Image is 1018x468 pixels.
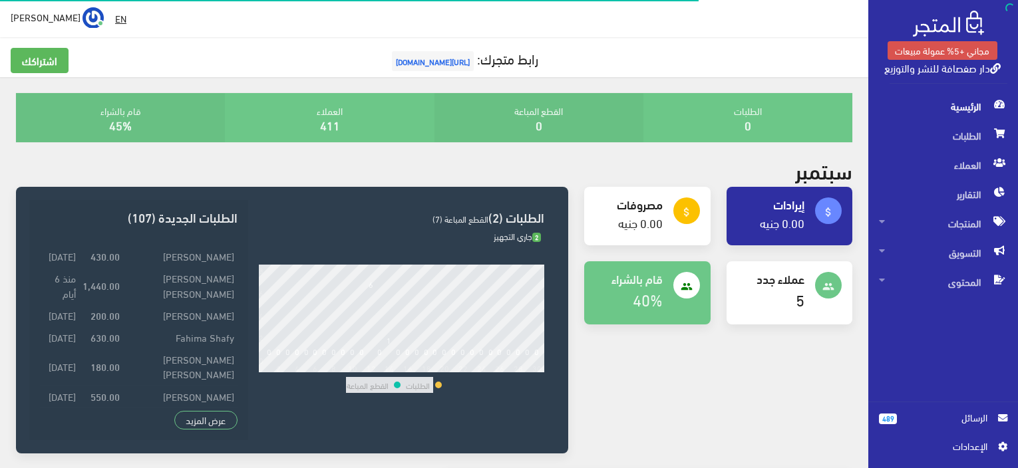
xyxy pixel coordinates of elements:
[40,407,79,429] td: [DATE]
[320,114,340,136] a: 411
[123,304,238,326] td: [PERSON_NAME]
[879,92,1007,121] span: الرئيسية
[123,245,238,267] td: [PERSON_NAME]
[595,197,662,211] h4: مصروفات
[367,363,376,372] div: 12
[16,93,225,142] div: قام بالشراء
[276,363,281,372] div: 2
[737,197,804,211] h4: إيرادات
[822,281,834,292] i: people
[40,304,79,326] td: [DATE]
[83,278,120,292] strong: 1,440.00
[868,121,1018,150] a: الطلبات
[331,363,336,372] div: 8
[536,114,542,136] a: 0
[40,211,238,223] h3: الطلبات الجديدة (107)
[11,7,104,28] a: ... [PERSON_NAME]
[40,245,79,267] td: [DATE]
[868,179,1018,209] a: التقارير
[440,363,449,372] div: 20
[90,411,120,425] strong: 250.00
[884,58,1001,77] a: دار صفصافة للنشر والتوزيع
[890,439,987,453] span: اﻹعدادات
[90,308,120,322] strong: 200.00
[123,267,238,304] td: [PERSON_NAME] [PERSON_NAME]
[532,233,541,243] span: 2
[346,377,389,393] td: القطع المباعة
[174,411,238,429] a: عرض المزيد
[123,348,238,385] td: [PERSON_NAME] [PERSON_NAME]
[115,10,126,27] u: EN
[11,9,81,25] span: [PERSON_NAME]
[385,363,394,372] div: 14
[760,211,804,233] a: 0.00 جنيه
[633,285,663,313] a: 40%
[313,363,317,372] div: 6
[389,46,538,70] a: رابط متجرك:[URL][DOMAIN_NAME]
[403,363,413,372] div: 16
[40,348,79,385] td: [DATE]
[879,267,1007,296] span: المحتوى
[618,211,663,233] a: 0.00 جنيه
[90,359,120,374] strong: 180.00
[348,363,357,372] div: 10
[879,150,1007,179] span: العملاء
[392,51,474,71] span: [URL][DOMAIN_NAME]
[643,93,852,142] div: الطلبات
[796,285,804,313] a: 5
[737,272,804,285] h4: عملاء جدد
[532,363,542,372] div: 30
[90,249,120,263] strong: 430.00
[868,267,1018,296] a: المحتوى
[913,11,984,37] img: .
[681,206,693,218] i: attach_money
[879,121,1007,150] span: الطلبات
[295,363,299,372] div: 4
[822,206,834,218] i: attach_money
[514,363,523,372] div: 28
[422,363,431,372] div: 18
[405,377,430,393] td: الطلبات
[595,272,662,285] h4: قام بالشراء
[123,326,238,348] td: Fahima Shafy
[432,211,488,227] span: القطع المباعة (7)
[109,114,132,136] a: 45%
[458,363,468,372] div: 22
[879,209,1007,238] span: المنتجات
[477,363,486,372] div: 24
[123,407,238,429] td: Sumayyah
[879,413,897,424] span: 489
[259,211,544,223] h3: الطلبات (2)
[225,93,434,142] div: العملاء
[11,48,69,73] a: اشتراكك
[868,92,1018,121] a: الرئيسية
[868,209,1018,238] a: المنتجات
[40,267,79,304] td: منذ 6 أيام
[123,385,238,407] td: [PERSON_NAME]
[83,7,104,29] img: ...
[795,158,852,181] h2: سبتمبر
[681,281,693,292] i: people
[879,238,1007,267] span: التسويق
[90,330,120,344] strong: 630.00
[40,385,79,407] td: [DATE]
[879,410,1007,439] a: 489 الرسائل
[110,7,132,31] a: EN
[868,150,1018,179] a: العملاء
[745,114,751,136] a: 0
[494,228,541,244] span: جاري التجهيز
[495,363,504,372] div: 26
[879,439,1007,460] a: اﻹعدادات
[888,41,997,60] a: مجاني +5% عمولة مبيعات
[40,326,79,348] td: [DATE]
[908,410,987,425] span: الرسائل
[879,179,1007,209] span: التقارير
[90,389,120,404] strong: 550.00
[434,93,643,142] div: القطع المباعة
